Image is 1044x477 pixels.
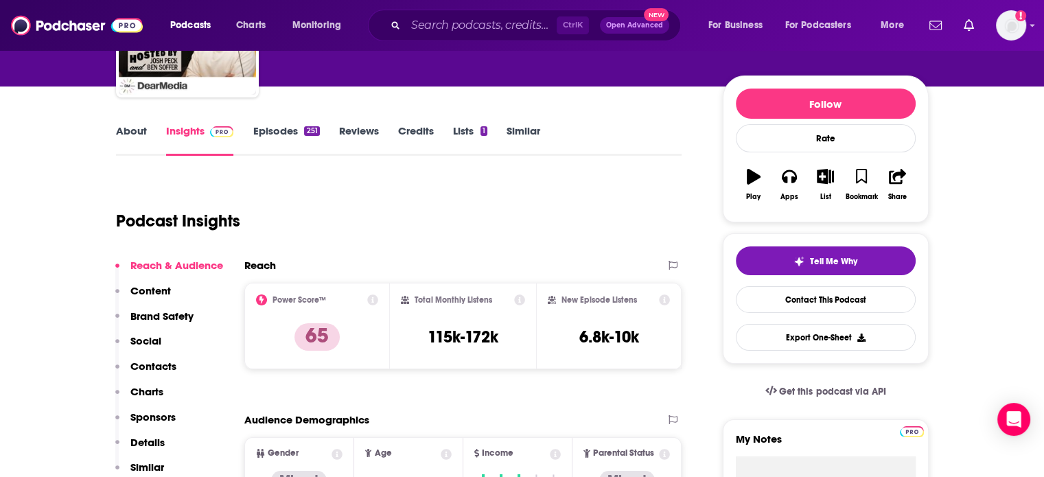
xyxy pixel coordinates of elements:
p: Social [130,334,161,347]
button: List [807,160,843,209]
p: 65 [294,323,340,351]
button: Contacts [115,360,176,385]
p: Details [130,436,165,449]
button: Export One-Sheet [736,324,916,351]
button: Open AdvancedNew [600,17,669,34]
button: Brand Safety [115,310,194,335]
span: Parental Status [593,449,654,458]
img: Podchaser Pro [210,126,234,137]
button: open menu [699,14,780,36]
h2: Reach [244,259,276,272]
span: Charts [236,16,266,35]
svg: Add a profile image [1015,10,1026,21]
h2: Total Monthly Listens [415,295,492,305]
a: Pro website [900,424,924,437]
button: Reach & Audience [115,259,223,284]
h2: New Episode Listens [561,295,637,305]
button: open menu [776,14,871,36]
div: Play [746,193,761,201]
h1: Podcast Insights [116,211,240,231]
span: Income [482,449,513,458]
p: Sponsors [130,410,176,423]
button: Play [736,160,772,209]
img: Podchaser Pro [900,426,924,437]
button: Social [115,334,161,360]
span: Monitoring [292,16,341,35]
p: Charts [130,385,163,398]
p: Reach & Audience [130,259,223,272]
button: open menu [871,14,921,36]
button: tell me why sparkleTell Me Why [736,246,916,275]
a: Contact This Podcast [736,286,916,313]
div: Apps [780,193,798,201]
p: Brand Safety [130,310,194,323]
img: User Profile [996,10,1026,40]
span: Logged in as SarahJD [996,10,1026,40]
button: Content [115,284,171,310]
a: Episodes251 [253,124,319,156]
button: Details [115,436,165,461]
button: Sponsors [115,410,176,436]
a: Reviews [339,124,379,156]
div: Bookmark [845,193,877,201]
h3: 6.8k-10k [579,327,639,347]
div: Share [888,193,907,201]
a: Charts [227,14,274,36]
span: For Podcasters [785,16,851,35]
a: Lists1 [453,124,487,156]
span: Gender [268,449,299,458]
a: Get this podcast via API [754,375,897,408]
p: Similar [130,461,164,474]
span: Open Advanced [606,22,663,29]
div: Open Intercom Messenger [997,403,1030,436]
span: More [881,16,904,35]
button: Apps [772,160,807,209]
button: Follow [736,89,916,119]
div: 251 [304,126,319,136]
div: Rate [736,124,916,152]
a: Show notifications dropdown [958,14,979,37]
a: Show notifications dropdown [924,14,947,37]
button: Show profile menu [996,10,1026,40]
button: open menu [283,14,359,36]
h2: Power Score™ [272,295,326,305]
a: Similar [507,124,540,156]
span: Podcasts [170,16,211,35]
span: New [644,8,669,21]
a: About [116,124,147,156]
button: Bookmark [844,160,879,209]
span: Age [374,449,391,458]
h3: 115k-172k [428,327,498,347]
span: Ctrl K [557,16,589,34]
input: Search podcasts, credits, & more... [406,14,557,36]
span: Tell Me Why [810,256,857,267]
img: Podchaser - Follow, Share and Rate Podcasts [11,12,143,38]
p: Content [130,284,171,297]
div: List [820,193,831,201]
img: tell me why sparkle [793,256,804,267]
p: Contacts [130,360,176,373]
span: Get this podcast via API [779,386,885,397]
a: Credits [398,124,434,156]
button: Charts [115,385,163,410]
button: open menu [161,14,229,36]
button: Share [879,160,915,209]
div: Search podcasts, credits, & more... [381,10,694,41]
a: InsightsPodchaser Pro [166,124,234,156]
div: 1 [480,126,487,136]
label: My Notes [736,432,916,456]
span: For Business [708,16,763,35]
h2: Audience Demographics [244,413,369,426]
